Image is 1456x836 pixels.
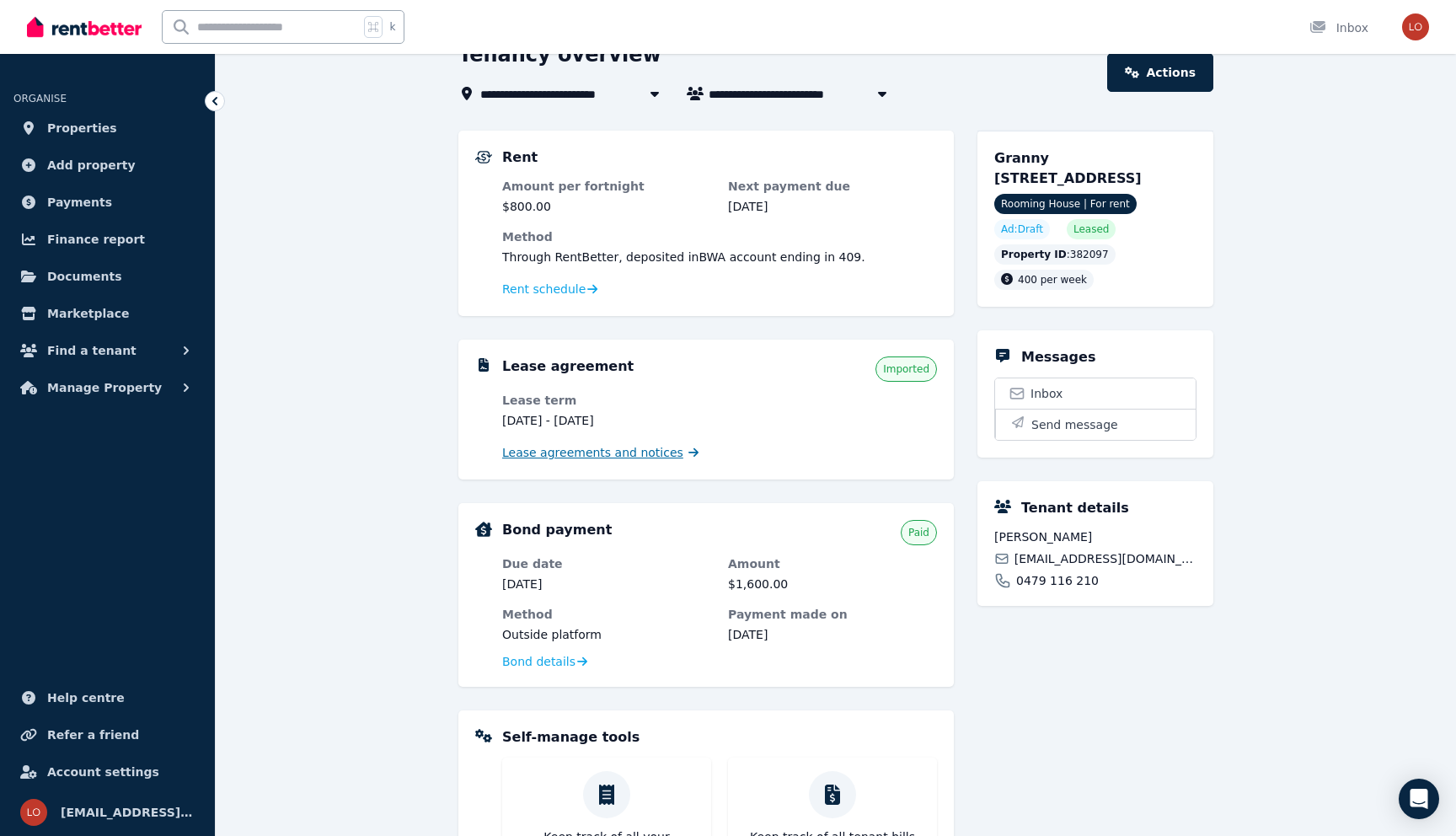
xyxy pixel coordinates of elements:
[728,606,937,623] dt: Payment made on
[1021,347,1095,367] h5: Messages
[502,576,711,592] dd: [DATE]
[502,228,937,245] dt: Method
[1399,779,1439,819] div: Open Intercom Messenger
[47,155,136,175] span: Add property
[13,93,67,104] span: ORGANISE
[502,250,865,264] span: Through RentBetter , deposited in BWA account ending in 409 .
[1402,13,1429,40] img: local.pmanagement@gmail.com
[502,727,640,748] h5: Self-manage tools
[502,392,711,409] dt: Lease term
[1309,19,1368,36] div: Inbox
[13,755,201,789] a: Account settings
[728,178,937,195] dt: Next payment due
[13,297,201,330] a: Marketplace
[1030,385,1063,402] span: Inbox
[13,111,201,145] a: Properties
[995,409,1196,440] button: Send message
[502,444,699,461] a: Lease agreements and notices
[502,412,711,429] dd: [DATE] - [DATE]
[13,371,201,405] button: Manage Property
[502,653,587,670] a: Bond details
[47,229,145,249] span: Finance report
[728,198,937,215] dd: [DATE]
[47,762,159,782] span: Account settings
[47,118,117,138] span: Properties
[1001,222,1043,236] span: Ad: Draft
[502,653,575,670] span: Bond details
[502,555,711,572] dt: Due date
[13,222,201,256] a: Finance report
[728,626,937,643] dd: [DATE]
[502,281,586,297] span: Rent schedule
[1107,53,1213,92] a: Actions
[994,528,1196,545] span: [PERSON_NAME]
[502,444,683,461] span: Lease agreements and notices
[1018,274,1087,286] span: 400 per week
[13,148,201,182] a: Add property
[502,606,711,623] dt: Method
[47,725,139,745] span: Refer a friend
[475,151,492,163] img: Rental Payments
[13,185,201,219] a: Payments
[47,340,136,361] span: Find a tenant
[389,20,395,34] span: k
[1014,550,1196,567] span: [EMAIL_ADDRESS][DOMAIN_NAME]
[1031,416,1118,433] span: Send message
[1016,572,1099,589] span: 0479 116 210
[27,14,142,40] img: RentBetter
[458,41,661,68] h1: Tenancy overview
[502,198,711,215] dd: $800.00
[908,526,929,539] span: Paid
[502,147,538,168] h5: Rent
[994,244,1116,265] div: : 382097
[47,266,122,287] span: Documents
[47,688,125,708] span: Help centre
[502,178,711,195] dt: Amount per fortnight
[1021,498,1129,518] h5: Tenant details
[13,334,201,367] button: Find a tenant
[47,378,162,398] span: Manage Property
[995,378,1196,409] a: Inbox
[728,555,937,572] dt: Amount
[47,192,112,212] span: Payments
[502,281,598,297] a: Rent schedule
[502,626,711,643] dd: Outside platform
[13,681,201,715] a: Help centre
[61,802,195,823] span: [EMAIL_ADDRESS][DOMAIN_NAME]
[13,260,201,293] a: Documents
[475,522,492,537] img: Bond Details
[502,356,634,377] h5: Lease agreement
[20,799,47,826] img: local.pmanagement@gmail.com
[502,520,612,540] h5: Bond payment
[994,150,1142,186] span: Granny [STREET_ADDRESS]
[1073,222,1109,236] span: Leased
[883,362,929,376] span: Imported
[47,303,129,324] span: Marketplace
[728,576,937,592] dd: $1,600.00
[994,194,1137,214] span: Rooming House | For rent
[1001,248,1067,261] span: Property ID
[13,718,201,752] a: Refer a friend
